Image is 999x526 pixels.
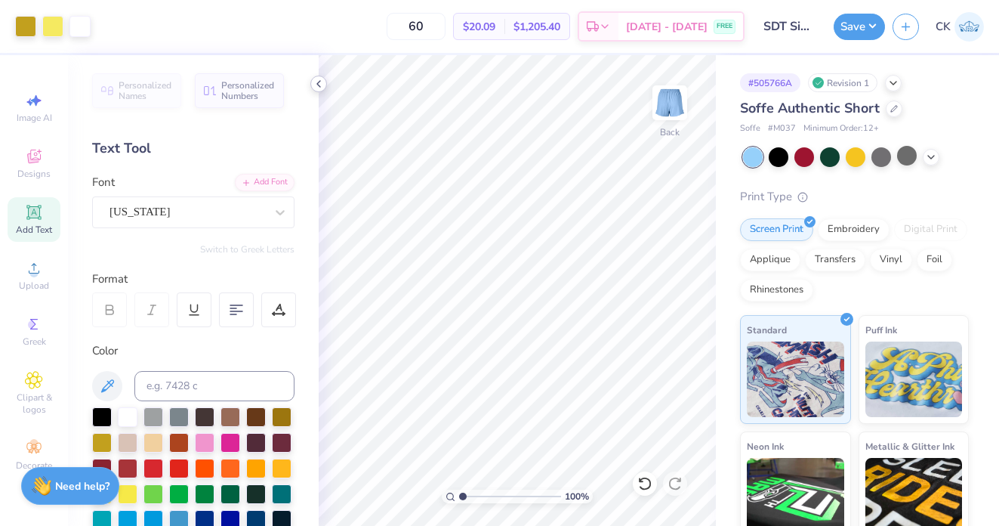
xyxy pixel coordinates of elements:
[23,336,46,348] span: Greek
[92,174,115,191] label: Font
[740,122,760,135] span: Soffe
[221,80,275,101] span: Personalized Numbers
[747,342,844,417] img: Standard
[865,322,897,338] span: Puff Ink
[740,188,969,206] div: Print Type
[747,438,784,454] span: Neon Ink
[134,371,294,401] input: e.g. 7428 c
[655,88,685,118] img: Back
[717,21,732,32] span: FREE
[16,459,52,472] span: Decorate
[747,322,787,338] span: Standard
[92,342,294,360] div: Color
[954,12,984,42] img: Chris Kolbas
[805,249,865,271] div: Transfers
[92,138,294,159] div: Text Tool
[870,249,912,271] div: Vinyl
[513,19,560,35] span: $1,205.40
[834,14,885,40] button: Save
[463,19,495,35] span: $20.09
[808,73,877,92] div: Revision 1
[740,249,800,271] div: Applique
[917,249,952,271] div: Foil
[235,174,294,191] div: Add Font
[565,490,589,503] span: 100 %
[768,122,796,135] span: # M037
[17,168,51,180] span: Designs
[8,391,60,416] span: Clipart & logos
[16,224,52,236] span: Add Text
[740,73,800,92] div: # 505766A
[740,279,813,302] div: Rhinestones
[894,218,967,241] div: Digital Print
[626,19,708,35] span: [DATE] - [DATE]
[740,99,880,117] span: Soffe Authentic Short
[387,13,446,40] input: – –
[936,18,951,36] span: CK
[818,218,890,241] div: Embroidery
[740,218,813,241] div: Screen Print
[752,11,826,42] input: Untitled Design
[119,80,172,101] span: Personalized Names
[200,243,294,255] button: Switch to Greek Letters
[660,125,680,139] div: Back
[865,342,963,417] img: Puff Ink
[803,122,879,135] span: Minimum Order: 12 +
[55,479,109,494] strong: Need help?
[936,12,984,42] a: CK
[865,438,954,454] span: Metallic & Glitter Ink
[92,271,296,288] div: Format
[19,280,49,292] span: Upload
[17,112,52,124] span: Image AI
